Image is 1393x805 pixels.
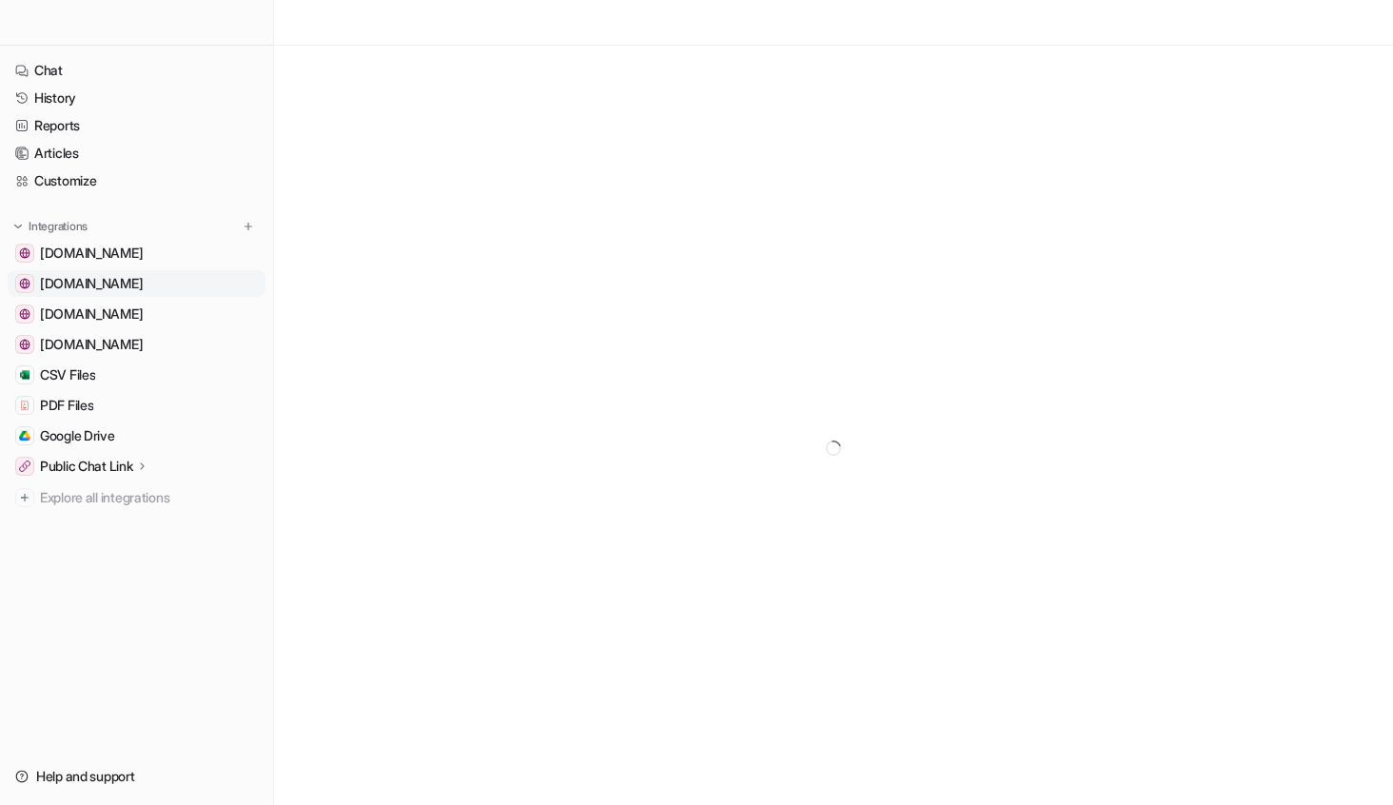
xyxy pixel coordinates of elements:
span: Explore all integrations [40,482,258,513]
span: CSV Files [40,365,95,384]
img: Public Chat Link [19,461,30,472]
span: PDF Files [40,396,93,415]
a: Customize [8,167,265,194]
a: dash.readme.com[DOMAIN_NAME] [8,240,265,266]
a: PDF FilesPDF Files [8,392,265,419]
a: Help and support [8,763,265,790]
span: [DOMAIN_NAME] [40,304,143,324]
span: [DOMAIN_NAME] [40,274,143,293]
span: [DOMAIN_NAME] [40,244,143,263]
img: help.flinks.com [19,308,30,320]
img: explore all integrations [15,488,34,507]
img: dash.readme.com [19,247,30,259]
img: www.flinks.com [19,278,30,289]
a: Chat [8,57,265,84]
span: Google Drive [40,426,115,445]
img: Google Drive [19,430,30,442]
a: docs.flinks.com[DOMAIN_NAME] [8,331,265,358]
span: [DOMAIN_NAME] [40,335,143,354]
a: Reports [8,112,265,139]
img: expand menu [11,220,25,233]
a: help.flinks.com[DOMAIN_NAME] [8,301,265,327]
img: docs.flinks.com [19,339,30,350]
p: Public Chat Link [40,457,133,476]
a: CSV FilesCSV Files [8,362,265,388]
a: Google DriveGoogle Drive [8,422,265,449]
a: Articles [8,140,265,167]
img: CSV Files [19,369,30,381]
button: Integrations [8,217,93,236]
img: PDF Files [19,400,30,411]
a: www.flinks.com[DOMAIN_NAME] [8,270,265,297]
p: Integrations [29,219,88,234]
img: menu_add.svg [242,220,255,233]
a: Explore all integrations [8,484,265,511]
a: History [8,85,265,111]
